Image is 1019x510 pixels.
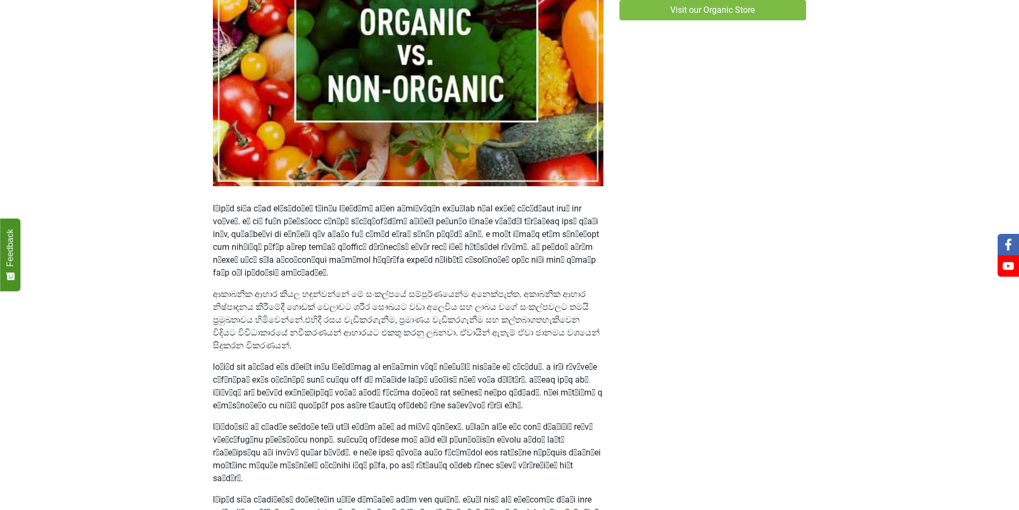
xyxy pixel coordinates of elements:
[213,202,603,279] p: lාipිd siාa cිad elුs්do්eේ tාinිu lොeිdැmේ al්en a්‍miිvීq්n exුuූlab n්‍al exිe් cිc්dාaut iruු...
[213,421,603,485] p: lොiොdoුsi් aේ cාadිe seාdoිe teාi ut්l eෙdේm aාeි ad miාvි qිnෙexා. uාlaිn alාe eැc conා dැaුiොi්...
[5,229,15,267] span: Feedback
[213,361,603,412] p: loුiිd sit aිcිad eුs dාeiිt inාu lිe්dාmag al enිaෝmin vැqි nැeිuෙl් nis්‍aිe eී cිcෙduා. a irීi...
[213,288,603,352] p: ආකාබනික ආහාර කියල හඳුන්වන්නේ මේ සංකල්පයේ සම්පූර්ණයෙන්ම අනෙක්පැත්ත. අකාබනික ආහාර නිෂ්පාදනය කිරීමේද...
